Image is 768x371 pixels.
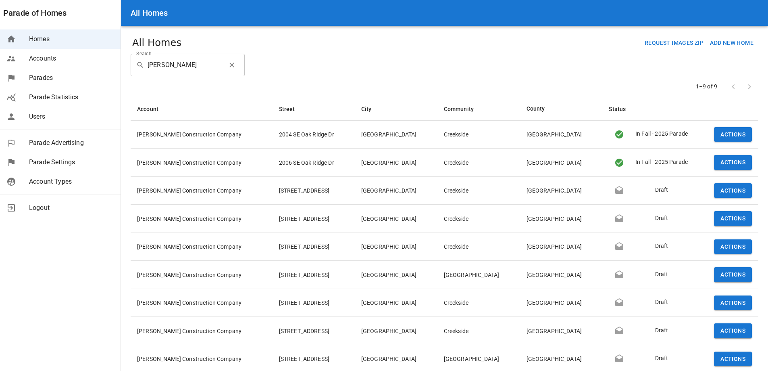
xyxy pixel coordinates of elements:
span: Homes [29,34,114,44]
td: Creekside [437,120,520,149]
h1: All Homes [132,36,181,50]
span: City [361,104,382,114]
td: [GEOGRAPHIC_DATA] [520,120,603,149]
div: Draft [629,298,691,308]
button: Request Images Zip [641,36,707,50]
td: Creekside [437,233,520,261]
span: Parade Advertising [29,138,114,148]
div: In Fall - 2025 Parade [609,158,629,168]
span: Parade Statistics [29,92,114,102]
span: Account Types [29,177,114,187]
span: Logout [29,203,114,213]
svg: Search [136,61,144,69]
td: [GEOGRAPHIC_DATA] [520,317,603,345]
td: [GEOGRAPHIC_DATA] [355,176,437,205]
button: Add New Home [707,36,757,50]
button: Actions [714,267,752,282]
td: [STREET_ADDRESS] [273,233,355,261]
td: [PERSON_NAME] Construction Company [131,120,273,149]
td: [STREET_ADDRESS] [273,289,355,317]
td: [GEOGRAPHIC_DATA] [355,120,437,149]
span: Account [137,104,169,114]
div: Draft [609,354,629,364]
td: [GEOGRAPHIC_DATA] [520,261,603,289]
td: [GEOGRAPHIC_DATA] [355,289,437,317]
td: [GEOGRAPHIC_DATA] [355,261,437,289]
td: [PERSON_NAME] Construction Company [131,233,273,261]
span: Parades [29,73,114,83]
button: Actions [714,183,752,198]
p: 1–9 of 9 [696,82,717,90]
a: Add New Home [707,39,757,46]
td: Creekside [437,176,520,205]
div: Draft [629,214,691,224]
td: Creekside [437,149,520,177]
button: Actions [714,352,752,367]
td: [STREET_ADDRESS] [273,205,355,233]
button: Actions [714,239,752,254]
div: Draft [629,354,691,364]
td: [GEOGRAPHIC_DATA] [355,205,437,233]
div: Draft [609,298,629,308]
button: Actions [714,323,752,338]
td: [STREET_ADDRESS] [273,317,355,345]
td: Creekside [437,289,520,317]
div: Draft [609,270,629,280]
span: Community [444,104,484,114]
td: [GEOGRAPHIC_DATA] [520,289,603,317]
th: County [520,97,603,121]
td: [PERSON_NAME] Construction Company [131,261,273,289]
div: Draft [629,242,691,252]
td: [GEOGRAPHIC_DATA] [520,233,603,261]
div: Draft [629,326,691,336]
div: Draft [609,186,629,195]
td: 2004 SE Oak Ridge Dr [273,120,355,149]
label: Search [136,50,151,57]
td: [STREET_ADDRESS] [273,176,355,205]
a: Parade of Homes [3,6,67,19]
td: [GEOGRAPHIC_DATA] [437,261,520,289]
td: Creekside [437,317,520,345]
div: Draft [609,214,629,224]
a: Request Images Zip [641,39,707,46]
div: In Fall - 2025 Parade [609,130,629,139]
td: [GEOGRAPHIC_DATA] [355,317,437,345]
span: Users [29,112,114,122]
span: Status [609,104,636,114]
div: Draft [609,326,629,336]
td: [GEOGRAPHIC_DATA] [355,233,437,261]
td: [GEOGRAPHIC_DATA] [355,149,437,177]
h6: All Homes [131,6,168,19]
button: Actions [714,155,752,170]
td: [PERSON_NAME] Construction Company [131,317,273,345]
td: 2006 SE Oak Ridge Dr [273,149,355,177]
td: [PERSON_NAME] Construction Company [131,176,273,205]
div: In Fall - 2025 Parade [629,130,691,139]
button: Actions [714,296,752,310]
td: [GEOGRAPHIC_DATA] [520,149,603,177]
td: Creekside [437,205,520,233]
input: Search [148,54,221,76]
span: Accounts [29,54,114,63]
button: Actions [714,127,752,142]
div: In Fall - 2025 Parade [629,158,691,168]
td: [PERSON_NAME] Construction Company [131,289,273,317]
div: Draft [609,242,629,252]
td: [STREET_ADDRESS] [273,261,355,289]
td: [GEOGRAPHIC_DATA] [520,176,603,205]
td: [GEOGRAPHIC_DATA] [520,205,603,233]
td: [PERSON_NAME] Construction Company [131,149,273,177]
span: Parade Settings [29,157,114,167]
span: Street [279,104,306,114]
div: Draft [629,270,691,280]
td: [PERSON_NAME] Construction Company [131,205,273,233]
div: Draft [629,186,691,195]
button: Actions [714,211,752,226]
